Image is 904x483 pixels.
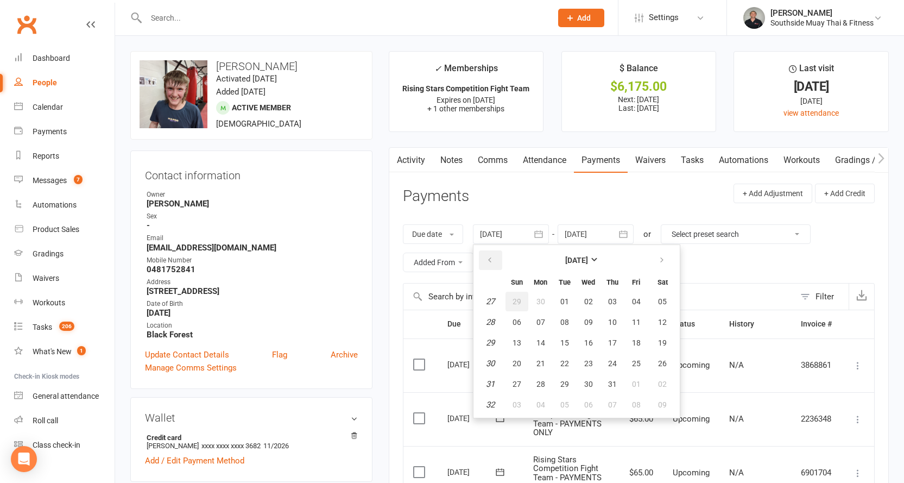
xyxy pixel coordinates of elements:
[632,278,640,286] small: Friday
[59,322,74,331] span: 206
[577,374,600,394] button: 30
[33,441,80,449] div: Class check-in
[632,318,641,327] span: 11
[147,299,358,309] div: Date of Birth
[263,442,289,450] span: 11/2026
[658,338,667,347] span: 19
[533,401,602,438] span: Rising Stars Competition Fight Team - PAYMENTS ONLY
[632,338,641,347] span: 18
[608,380,617,388] span: 31
[553,354,576,373] button: 22
[529,374,552,394] button: 28
[143,10,544,26] input: Search...
[649,395,677,415] button: 09
[649,374,677,394] button: 02
[486,379,495,389] em: 31
[560,318,569,327] span: 08
[147,211,358,222] div: Sex
[584,380,593,388] span: 30
[427,104,504,113] span: + 1 other memberships
[816,290,834,303] div: Filter
[14,242,115,266] a: Gradings
[584,318,593,327] span: 09
[673,414,710,424] span: Upcoming
[649,312,677,332] button: 12
[147,233,358,243] div: Email
[434,61,498,81] div: Memberships
[14,433,115,457] a: Class kiosk mode
[625,395,648,415] button: 08
[625,312,648,332] button: 11
[628,148,673,173] a: Waivers
[770,8,874,18] div: [PERSON_NAME]
[615,392,663,446] td: $65.00
[658,359,667,368] span: 26
[513,318,521,327] span: 06
[403,253,474,272] button: Added From
[729,360,744,370] span: N/A
[33,416,58,425] div: Roll call
[147,277,358,287] div: Address
[553,374,576,394] button: 29
[673,468,710,478] span: Upcoming
[577,354,600,373] button: 23
[140,60,207,128] img: image1662975886.png
[486,317,495,327] em: 28
[486,297,495,306] em: 27
[608,400,617,409] span: 07
[470,148,515,173] a: Comms
[403,224,463,244] button: Due date
[505,395,528,415] button: 03
[625,292,648,311] button: 04
[33,200,77,209] div: Automations
[529,354,552,373] button: 21
[560,338,569,347] span: 15
[145,432,358,451] li: [PERSON_NAME]
[558,9,604,27] button: Add
[608,359,617,368] span: 24
[770,18,874,28] div: Southside Muay Thai & Fitness
[145,361,237,374] a: Manage Comms Settings
[719,310,791,338] th: History
[743,7,765,29] img: thumb_image1524148262.png
[632,297,641,306] span: 04
[14,71,115,95] a: People
[505,374,528,394] button: 27
[505,354,528,373] button: 20
[14,217,115,242] a: Product Sales
[14,144,115,168] a: Reports
[608,318,617,327] span: 10
[553,312,576,332] button: 08
[608,297,617,306] span: 03
[559,278,571,286] small: Tuesday
[486,400,495,410] em: 32
[601,354,624,373] button: 24
[147,321,358,331] div: Location
[577,292,600,311] button: 02
[574,148,628,173] a: Payments
[673,360,710,370] span: Upcoming
[513,297,521,306] span: 29
[434,64,441,74] i: ✓
[147,243,358,253] strong: [EMAIL_ADDRESS][DOMAIN_NAME]
[14,266,115,291] a: Waivers
[14,120,115,144] a: Payments
[553,395,576,415] button: 05
[560,380,569,388] span: 29
[536,318,545,327] span: 07
[744,81,878,92] div: [DATE]
[536,380,545,388] span: 28
[505,292,528,311] button: 29
[581,278,595,286] small: Wednesday
[529,292,552,311] button: 30
[216,87,265,97] time: Added [DATE]
[658,318,667,327] span: 12
[529,312,552,332] button: 07
[577,14,591,22] span: Add
[553,333,576,353] button: 15
[513,400,521,409] span: 03
[673,148,711,173] a: Tasks
[272,348,287,361] a: Flag
[711,148,776,173] a: Automations
[14,409,115,433] a: Roll call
